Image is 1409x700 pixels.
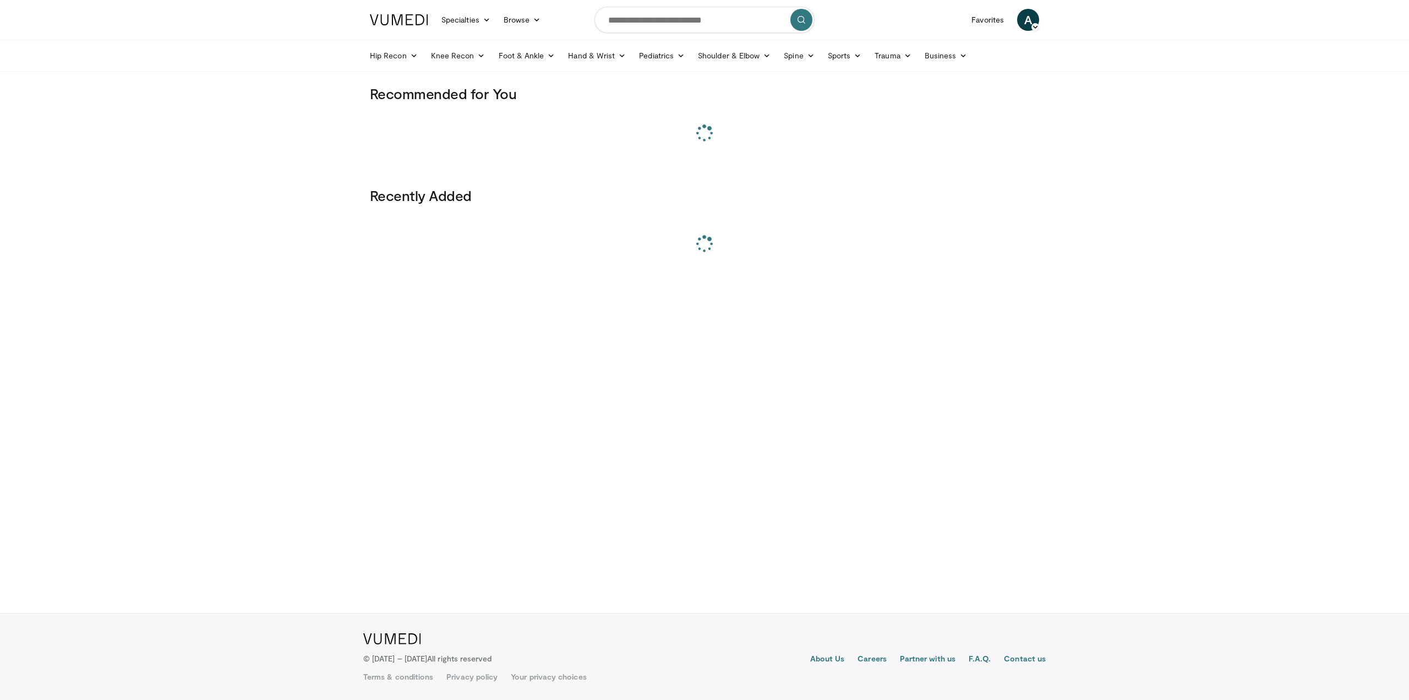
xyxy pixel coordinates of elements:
a: Pediatrics [632,45,691,67]
a: Careers [858,653,887,666]
a: Hand & Wrist [561,45,632,67]
a: Foot & Ankle [492,45,562,67]
a: About Us [810,653,845,666]
a: A [1017,9,1039,31]
a: Business [918,45,974,67]
p: © [DATE] – [DATE] [363,653,492,664]
a: Trauma [868,45,918,67]
a: Specialties [435,9,497,31]
input: Search topics, interventions [594,7,815,33]
img: VuMedi Logo [363,633,421,644]
img: VuMedi Logo [370,14,428,25]
h3: Recently Added [370,187,1039,204]
a: Hip Recon [363,45,424,67]
a: Sports [821,45,869,67]
a: Privacy policy [446,671,498,682]
a: Knee Recon [424,45,492,67]
a: Contact us [1004,653,1046,666]
a: Partner with us [900,653,955,666]
span: All rights reserved [427,654,491,663]
a: Shoulder & Elbow [691,45,777,67]
a: Favorites [965,9,1011,31]
h3: Recommended for You [370,85,1039,102]
a: Terms & conditions [363,671,433,682]
a: Spine [777,45,821,67]
a: Your privacy choices [511,671,586,682]
a: F.A.Q. [969,653,991,666]
a: Browse [497,9,548,31]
